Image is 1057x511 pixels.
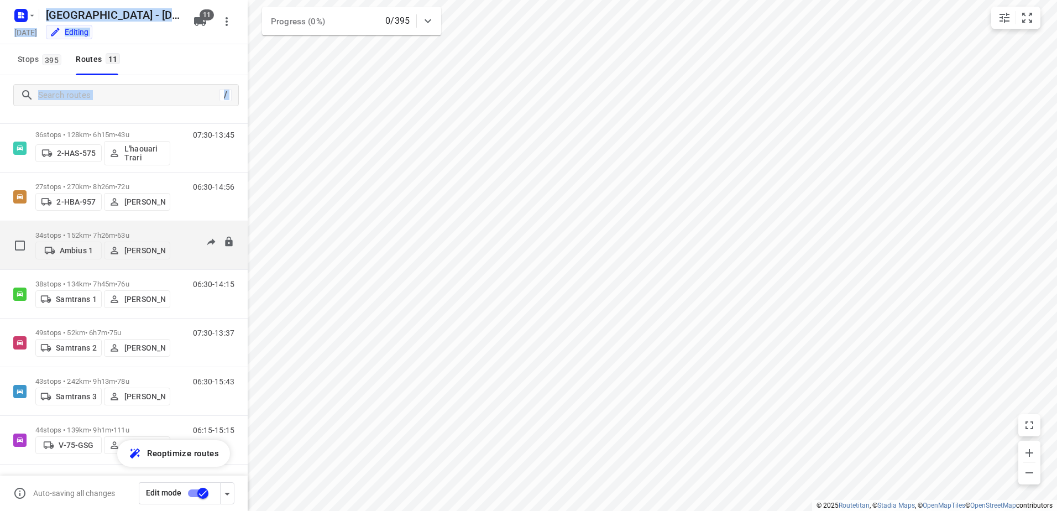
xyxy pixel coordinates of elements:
[35,231,170,239] p: 34 stops • 152km • 7h26m
[35,388,102,405] button: Samtrans 3
[104,290,170,308] button: [PERSON_NAME]
[57,149,96,158] p: 2-HAS-575
[50,27,88,38] div: You are currently in edit mode.
[18,53,65,66] span: Stops
[35,328,170,337] p: 49 stops • 52km • 6h7m
[124,441,165,450] p: [PERSON_NAME]
[76,53,123,66] div: Routes
[124,343,165,352] p: [PERSON_NAME]
[35,242,102,259] button: Ambius 1
[193,328,234,337] p: 07:30-13:37
[56,392,96,401] p: Samtrans 3
[877,502,915,509] a: Stadia Maps
[970,502,1016,509] a: OpenStreetMap
[146,488,181,497] span: Edit mode
[33,489,115,498] p: Auto-saving all changes
[35,377,170,385] p: 43 stops • 242km • 9h13m
[193,426,234,435] p: 06:15-15:15
[104,339,170,357] button: [PERSON_NAME]
[193,131,234,139] p: 07:30-13:45
[193,280,234,289] p: 06:30-14:15
[223,236,234,249] button: Lock route
[147,446,219,461] span: Reoptimize routes
[104,388,170,405] button: [PERSON_NAME]
[104,193,170,211] button: [PERSON_NAME]
[109,328,121,337] span: 75u
[115,377,117,385] span: •
[35,339,102,357] button: Samtrans 2
[111,426,113,434] span: •
[117,231,129,239] span: 63u
[817,502,1053,509] li: © 2025 , © , © © contributors
[193,182,234,191] p: 06:30-14:56
[35,144,102,162] button: 2-HAS-575
[10,26,41,39] h5: Project date
[35,426,170,434] p: 44 stops • 139km • 9h1m
[993,7,1016,29] button: Map settings
[117,440,230,467] button: Reoptimize routes
[124,144,165,162] p: L'haouari Trari
[385,14,410,28] p: 0/395
[216,11,238,33] button: More
[1016,7,1038,29] button: Fit zoom
[115,131,117,139] span: •
[117,131,129,139] span: 43u
[35,193,102,211] button: 2-HBA-957
[60,246,93,255] p: Ambius 1
[117,377,129,385] span: 78u
[124,295,165,304] p: [PERSON_NAME]
[262,7,441,35] div: Progress (0%)0/395
[104,141,170,165] button: L'haouari Trari
[107,328,109,337] span: •
[115,182,117,191] span: •
[219,89,232,101] div: /
[117,280,129,288] span: 76u
[200,231,222,253] button: Send to driver
[923,502,965,509] a: OpenMapTiles
[200,9,214,20] span: 11
[35,280,170,288] p: 38 stops • 134km • 7h45m
[35,131,170,139] p: 36 stops • 128km • 6h15m
[104,436,170,454] button: [PERSON_NAME]
[991,7,1040,29] div: small contained button group
[104,242,170,259] button: [PERSON_NAME]
[56,197,96,206] p: 2-HBA-957
[35,290,102,308] button: Samtrans 1
[42,54,61,65] span: 395
[839,502,870,509] a: Routetitan
[9,234,31,257] span: Select
[113,426,129,434] span: 111u
[56,343,96,352] p: Samtrans 2
[41,6,185,24] h5: Rename
[35,182,170,191] p: 27 stops • 270km • 8h26m
[117,182,129,191] span: 72u
[56,295,96,304] p: Samtrans 1
[124,197,165,206] p: [PERSON_NAME]
[193,377,234,386] p: 06:30-15:43
[115,231,117,239] span: •
[221,486,234,500] div: Driver app settings
[124,392,165,401] p: [PERSON_NAME]
[106,53,121,64] span: 11
[115,280,117,288] span: •
[271,17,325,27] span: Progress (0%)
[38,87,219,104] input: Search routes
[189,11,211,33] button: 11
[59,441,93,450] p: V-75-GSG
[35,436,102,454] button: V-75-GSG
[124,246,165,255] p: [PERSON_NAME]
